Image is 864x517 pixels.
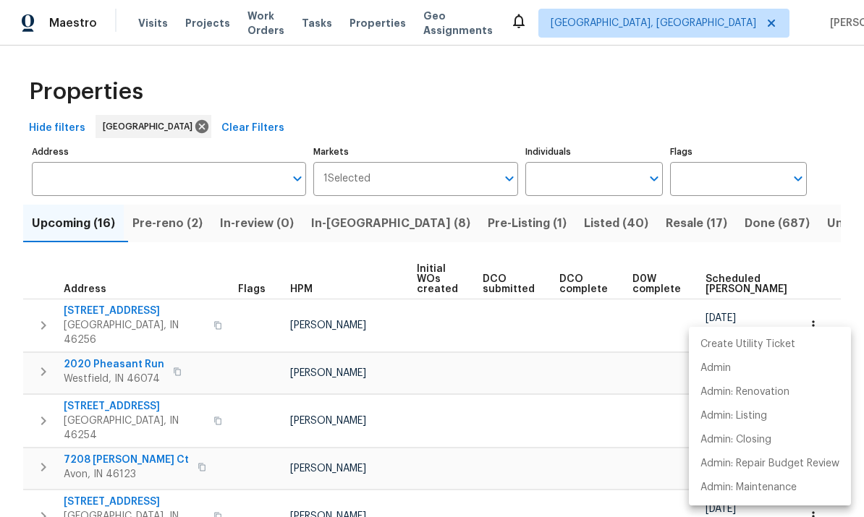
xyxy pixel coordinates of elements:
[700,409,767,424] p: Admin: Listing
[700,337,795,352] p: Create Utility Ticket
[700,432,771,448] p: Admin: Closing
[700,385,789,400] p: Admin: Renovation
[700,361,731,376] p: Admin
[700,456,839,471] p: Admin: Repair Budget Review
[700,480,797,495] p: Admin: Maintenance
